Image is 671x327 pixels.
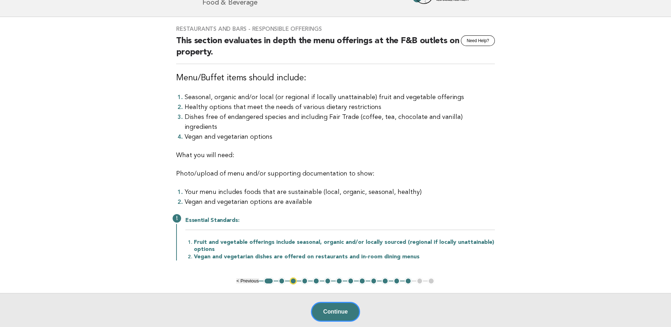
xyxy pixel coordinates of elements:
button: 6 [324,277,331,285]
h2: This section evaluates in depth the menu offerings at the F&B outlets on property. [176,35,495,64]
button: 4 [301,277,308,285]
li: Dishes free of endangered species and including Fair Trade (coffee, tea, chocolate and vanilla) i... [185,112,495,132]
h3: Restaurants and Bars - Responsible Offerings [176,25,495,33]
li: Healthy options that meet the needs of various dietary restrictions [185,102,495,112]
button: Continue [311,302,360,322]
p: Photo/upload of menu and/or supporting documentation to show: [176,169,495,179]
li: Vegan and vegetarian dishes are offered on restaurants and in-room dining menus [194,253,495,260]
button: 13 [405,277,412,285]
button: 11 [382,277,389,285]
p: What you will need: [176,150,495,160]
button: < Previous [236,278,259,283]
li: Vegan and vegetarian options are available [185,197,495,207]
button: 10 [370,277,377,285]
h3: Menu/Buffet items should include: [176,73,495,84]
button: 8 [347,277,354,285]
h2: Essential Standards: [185,217,495,230]
button: 12 [393,277,400,285]
button: 2 [278,277,285,285]
li: Vegan and vegetarian options [185,132,495,142]
li: Your menu includes foods that are sustainable (local, organic, seasonal, healthy) [185,187,495,197]
li: Fruit and vegetable offerings include seasonal, organic and/or locally sourced (regional if local... [194,239,495,253]
li: Seasonal, organic and/or local (or regional if locally unattainable) fruit and vegetable offerings [185,92,495,102]
button: 9 [359,277,366,285]
button: Need Help? [461,35,494,46]
button: 3 [290,277,297,285]
button: 1 [264,277,274,285]
button: 5 [313,277,320,285]
button: 7 [336,277,343,285]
